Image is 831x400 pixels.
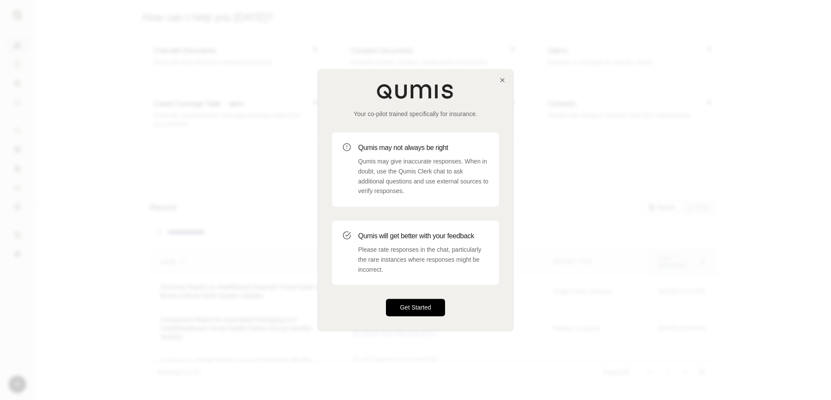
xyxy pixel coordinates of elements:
[358,157,489,196] p: Qumis may give inaccurate responses. When in doubt, use the Qumis Clerk chat to ask additional qu...
[358,245,489,274] p: Please rate responses in the chat, particularly the rare instances where responses might be incor...
[376,83,455,99] img: Qumis Logo
[358,231,489,241] h3: Qumis will get better with your feedback
[386,299,445,317] button: Get Started
[358,143,489,153] h3: Qumis may not always be right
[332,110,499,118] p: Your co-pilot trained specifically for insurance.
